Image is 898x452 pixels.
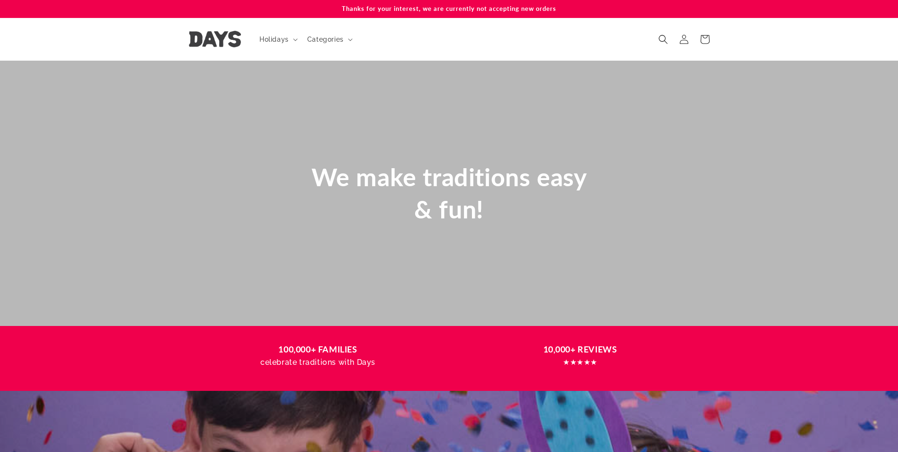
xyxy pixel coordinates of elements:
span: Holidays [259,35,289,44]
h3: 10,000+ REVIEWS [458,343,702,356]
summary: Search [653,29,674,50]
summary: Categories [302,29,356,49]
span: Categories [307,35,344,44]
p: celebrate traditions with Days [196,356,440,370]
summary: Holidays [254,29,302,49]
span: We make traditions easy & fun! [311,162,587,224]
img: Days United [189,31,241,47]
h3: 100,000+ FAMILIES [196,343,440,356]
p: ★★★★★ [458,356,702,370]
